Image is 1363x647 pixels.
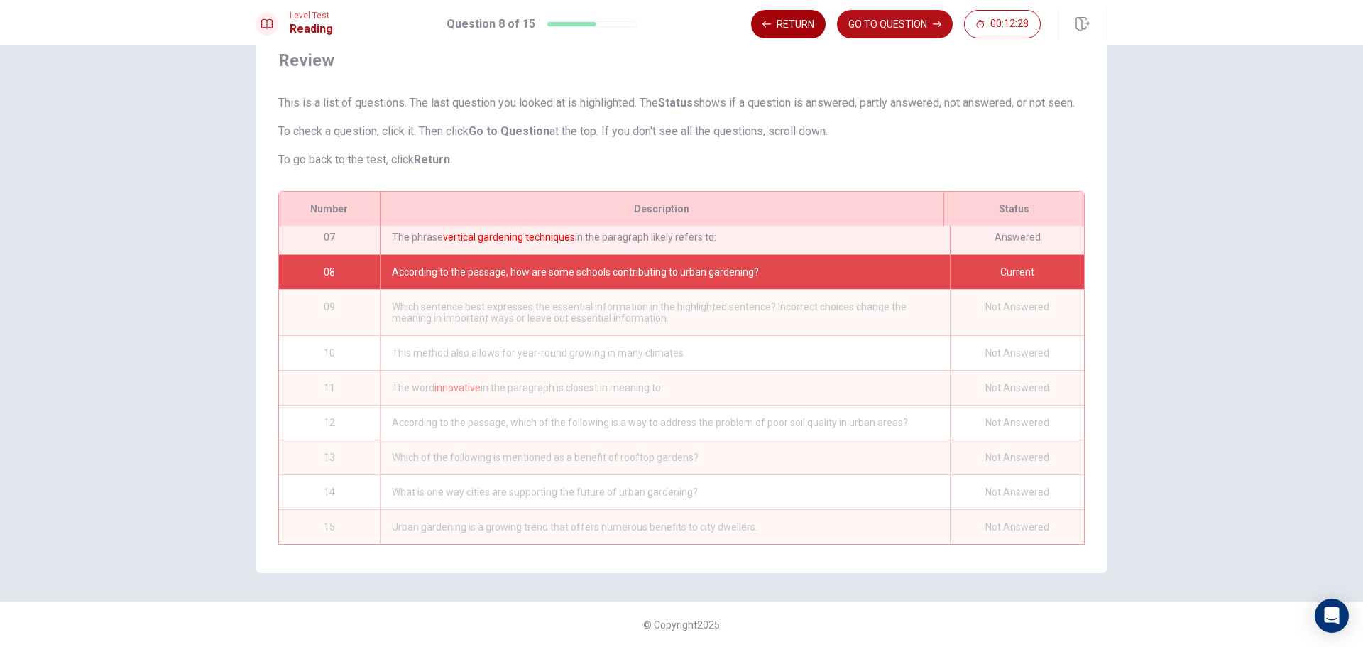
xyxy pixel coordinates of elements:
[950,440,1084,474] div: Not Answered
[380,255,950,289] div: According to the passage, how are some schools contributing to urban gardening?
[278,49,1085,72] span: Review
[380,336,950,370] div: This method also allows for year-round growing in many climates.
[380,475,950,509] div: What is one way cities are supporting the future of urban gardening?
[447,16,535,33] h1: Question 8 of 15
[279,336,380,370] div: 10
[279,475,380,509] div: 14
[837,10,953,38] button: GO TO QUESTION
[434,382,481,393] font: innovative
[279,440,380,474] div: 13
[950,336,1084,370] div: Not Answered
[279,406,380,440] div: 12
[279,192,380,226] div: Number
[658,96,693,109] strong: Status
[278,151,1085,168] p: To go back to the test, click .
[943,192,1084,226] div: Status
[380,440,950,474] div: Which of the following is mentioned as a benefit of rooftop gardens?
[290,21,333,38] h1: Reading
[380,510,950,544] div: Urban gardening is a growing trend that offers numerous benefits to city dwellers.
[950,510,1084,544] div: Not Answered
[990,18,1029,30] span: 00:12:28
[950,406,1084,440] div: Not Answered
[380,290,950,335] div: Which sentence best expresses the essential information in the highlighted sentence? Incorrect ch...
[443,232,575,243] font: vertical gardening techniques
[1315,599,1349,633] div: Open Intercom Messenger
[751,10,826,38] button: Return
[380,220,950,254] div: The phrase in the paragraph likely refers to:
[278,94,1085,112] p: This is a list of questions. The last question you looked at is highlighted. The shows if a quest...
[950,255,1084,289] div: Current
[279,290,380,335] div: 09
[950,290,1084,335] div: Not Answered
[279,220,380,254] div: 07
[414,153,450,166] strong: Return
[278,123,1085,140] p: To check a question, click it. Then click at the top. If you don't see all the questions, scroll ...
[950,220,1084,254] div: Answered
[279,510,380,544] div: 15
[380,371,950,405] div: The word in the paragraph is closest in meaning to:
[279,371,380,405] div: 11
[964,10,1041,38] button: 00:12:28
[950,371,1084,405] div: Not Answered
[950,475,1084,509] div: Not Answered
[290,11,333,21] span: Level Test
[469,124,549,138] strong: Go to Question
[380,192,943,226] div: Description
[279,255,380,289] div: 08
[643,619,720,631] span: © Copyright 2025
[380,406,950,440] div: According to the passage, which of the following is a way to address the problem of poor soil qua...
